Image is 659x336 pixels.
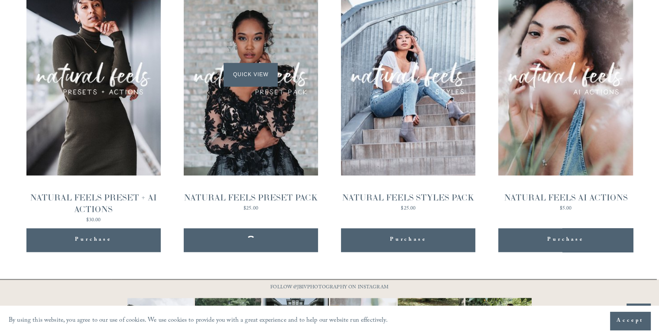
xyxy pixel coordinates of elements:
span: Purchase [390,235,426,246]
button: Accept [610,312,650,330]
div: NATURAL FEELS PRESET + AI ACTIONS [26,192,161,215]
div: NATURAL FEELS PRESET PACK [184,192,318,204]
span: Purchase [547,235,584,246]
span: Purchase [75,235,111,246]
button: Purchase [26,228,161,252]
div: $25.00 [342,206,474,211]
div: $30.00 [26,218,161,223]
button: Purchase [498,228,633,252]
div: NATURAL FEELS STYLES PACK [342,192,474,204]
div: $25.00 [184,206,318,211]
p: FOLLOW @JBIVPHOTOGRAPHY ON INSTAGRAM [254,283,406,293]
span: Quick View [224,63,278,87]
div: $5.00 [503,206,627,211]
p: By using this website, you agree to our use of cookies. We use cookies to provide you with a grea... [9,315,388,327]
span: Accept [617,317,644,325]
div: NATURAL FEELS AI ACTIONS [503,192,627,204]
button: Purchase [341,228,475,252]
